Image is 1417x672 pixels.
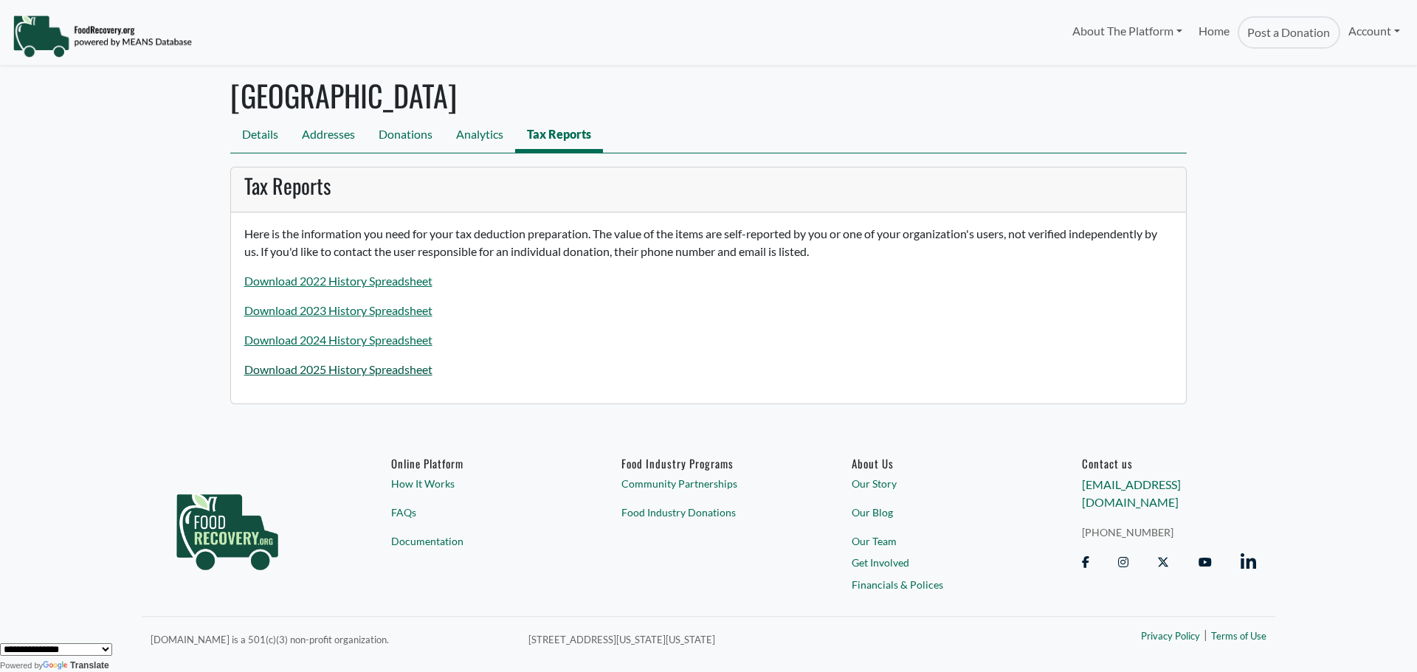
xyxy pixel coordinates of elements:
[244,333,432,347] a: Download 2024 History Spreadsheet
[367,119,444,153] a: Donations
[244,362,432,376] a: Download 2025 History Spreadsheet
[230,119,290,153] a: Details
[1190,16,1238,49] a: Home
[528,630,983,648] p: [STREET_ADDRESS][US_STATE][US_STATE]
[621,477,796,492] a: Community Partnerships
[244,274,432,288] a: Download 2022 History Spreadsheet
[244,173,1173,198] h3: Tax Reports
[1204,626,1207,644] span: |
[161,457,294,597] img: food_recovery_green_logo-76242d7a27de7ed26b67be613a865d9c9037ba317089b267e0515145e5e51427.png
[290,119,367,153] a: Addresses
[391,477,565,492] a: How It Works
[1238,16,1340,49] a: Post a Donation
[1082,457,1256,470] h6: Contact us
[391,533,565,549] a: Documentation
[852,457,1026,470] a: About Us
[852,533,1026,549] a: Our Team
[1082,478,1181,510] a: [EMAIL_ADDRESS][DOMAIN_NAME]
[621,505,796,520] a: Food Industry Donations
[1340,16,1408,46] a: Account
[1082,524,1256,540] a: [PHONE_NUMBER]
[852,577,1026,592] a: Financials & Polices
[151,630,511,648] p: [DOMAIN_NAME] is a 501(c)(3) non-profit organization.
[43,661,70,671] img: Google Translate
[391,457,565,470] h6: Online Platform
[391,505,565,520] a: FAQs
[852,477,1026,492] a: Our Story
[230,77,1187,113] h1: [GEOGRAPHIC_DATA]
[515,119,603,153] a: Tax Reports
[852,505,1026,520] a: Our Blog
[43,660,109,671] a: Translate
[244,303,432,317] a: Download 2023 History Spreadsheet
[13,14,192,58] img: NavigationLogo_FoodRecovery-91c16205cd0af1ed486a0f1a7774a6544ea792ac00100771e7dd3ec7c0e58e41.png
[1063,16,1190,46] a: About The Platform
[852,555,1026,571] a: Get Involved
[444,119,515,153] a: Analytics
[244,225,1173,260] p: Here is the information you need for your tax deduction preparation. The value of the items are s...
[1211,630,1266,645] a: Terms of Use
[621,457,796,470] h6: Food Industry Programs
[1141,630,1200,645] a: Privacy Policy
